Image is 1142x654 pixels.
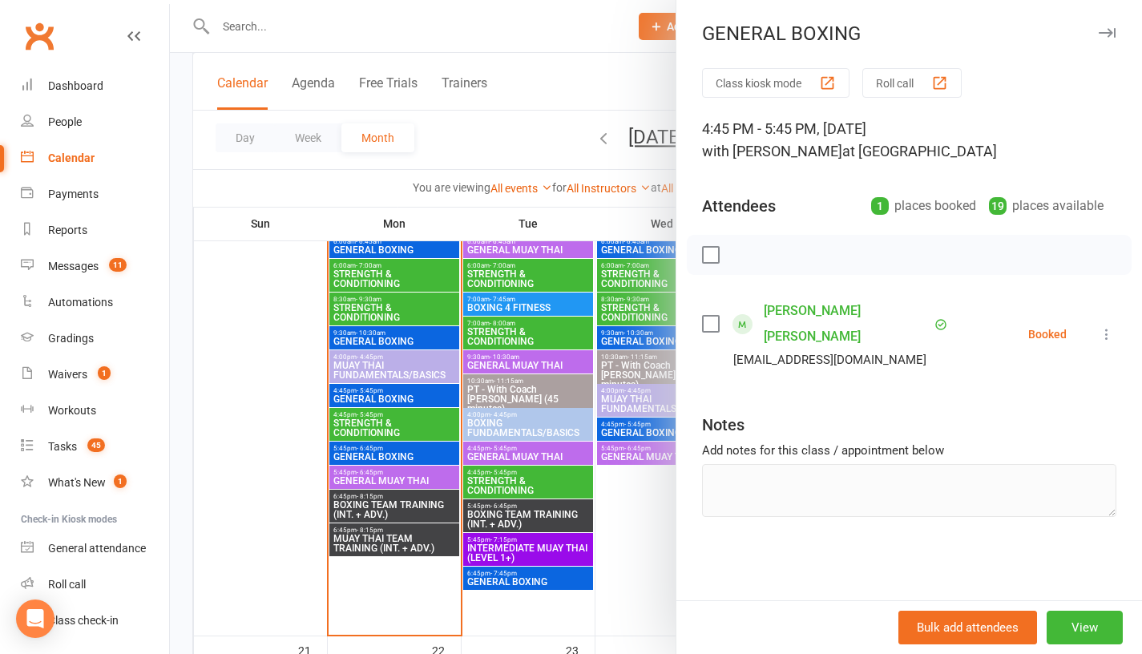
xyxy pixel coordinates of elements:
[21,357,169,393] a: Waivers 1
[989,195,1104,217] div: places available
[702,414,745,436] div: Notes
[1047,611,1123,644] button: View
[842,143,997,159] span: at [GEOGRAPHIC_DATA]
[21,429,169,465] a: Tasks 45
[48,440,77,453] div: Tasks
[21,140,169,176] a: Calendar
[21,465,169,501] a: What's New1
[16,599,54,638] div: Open Intercom Messenger
[21,531,169,567] a: General attendance kiosk mode
[48,476,106,489] div: What's New
[989,197,1007,215] div: 19
[21,285,169,321] a: Automations
[21,603,169,639] a: Class kiosk mode
[48,332,94,345] div: Gradings
[48,115,82,128] div: People
[48,614,119,627] div: Class check-in
[764,298,930,349] a: [PERSON_NAME] [PERSON_NAME]
[114,474,127,488] span: 1
[21,393,169,429] a: Workouts
[21,104,169,140] a: People
[48,368,87,381] div: Waivers
[48,578,86,591] div: Roll call
[702,441,1116,460] div: Add notes for this class / appointment below
[862,68,962,98] button: Roll call
[702,195,776,217] div: Attendees
[19,16,59,56] a: Clubworx
[98,366,111,380] span: 1
[48,151,95,164] div: Calendar
[48,188,99,200] div: Payments
[48,260,99,272] div: Messages
[21,212,169,248] a: Reports
[48,296,113,309] div: Automations
[109,258,127,272] span: 11
[48,404,96,417] div: Workouts
[871,197,889,215] div: 1
[871,195,976,217] div: places booked
[48,79,103,92] div: Dashboard
[733,349,926,370] div: [EMAIL_ADDRESS][DOMAIN_NAME]
[702,118,1116,163] div: 4:45 PM - 5:45 PM, [DATE]
[898,611,1037,644] button: Bulk add attendees
[1028,329,1067,340] div: Booked
[676,22,1142,45] div: GENERAL BOXING
[48,542,146,555] div: General attendance
[21,248,169,285] a: Messages 11
[21,321,169,357] a: Gradings
[702,68,849,98] button: Class kiosk mode
[21,68,169,104] a: Dashboard
[702,143,842,159] span: with [PERSON_NAME]
[21,176,169,212] a: Payments
[48,224,87,236] div: Reports
[87,438,105,452] span: 45
[21,567,169,603] a: Roll call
